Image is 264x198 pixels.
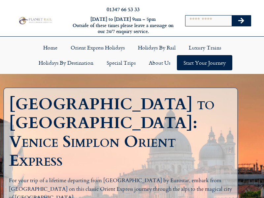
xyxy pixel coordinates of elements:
[107,5,140,13] a: 01347 66 53 33
[72,16,174,35] h6: [DATE] to [DATE] 9am – 5pm Outside of these times please leave a message on our 24/7 enquiry serv...
[142,55,177,70] a: About Us
[64,40,131,55] a: Orient Express Holidays
[3,40,261,70] nav: Menu
[131,40,182,55] a: Holidays by Rail
[9,95,227,170] h1: [GEOGRAPHIC_DATA] to [GEOGRAPHIC_DATA]: Venice Simplon Orient Express
[182,40,228,55] a: Luxury Trains
[177,55,232,70] a: Start your Journey
[100,55,142,70] a: Special Trips
[32,55,100,70] a: Holidays by Destination
[232,16,251,26] button: Search
[37,40,64,55] a: Home
[17,16,53,25] img: Planet Rail Train Holidays Logo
